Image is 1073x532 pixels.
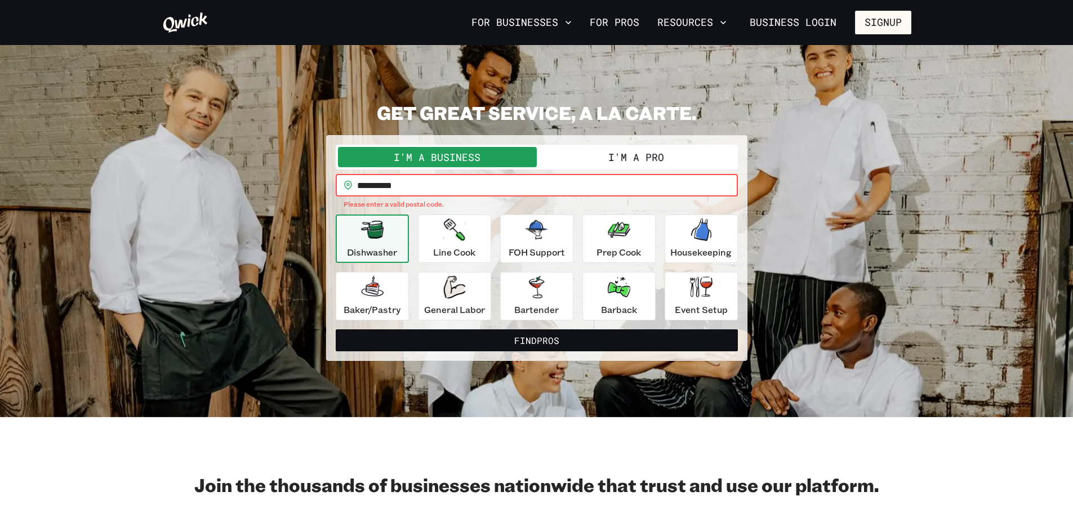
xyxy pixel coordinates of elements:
button: FOH Support [500,214,573,263]
a: For Pros [585,13,644,32]
button: Line Cook [418,214,491,263]
p: Event Setup [675,303,728,316]
h2: GET GREAT SERVICE, A LA CARTE. [326,101,747,124]
p: Baker/Pastry [344,303,400,316]
button: FindPros [336,329,738,352]
p: Housekeeping [670,245,732,259]
button: Prep Cook [582,214,656,263]
button: I'm a Pro [537,147,736,167]
h2: Join the thousands of businesses nationwide that trust and use our platform. [162,473,911,496]
button: I'm a Business [338,147,537,167]
button: Dishwasher [336,214,409,263]
p: Dishwasher [347,245,397,259]
p: Please enter a valid postal code. [344,199,730,210]
button: Housekeeping [665,214,738,263]
button: Resources [653,13,731,32]
p: Bartender [514,303,559,316]
p: General Labor [424,303,485,316]
button: For Businesses [467,13,576,32]
p: Prep Cook [596,245,641,259]
p: FOH Support [509,245,565,259]
p: Barback [601,303,637,316]
button: Event Setup [665,272,738,320]
a: Business Login [740,11,846,34]
button: Signup [855,11,911,34]
button: Barback [582,272,656,320]
button: Bartender [500,272,573,320]
button: Baker/Pastry [336,272,409,320]
p: Line Cook [433,245,475,259]
button: General Labor [418,272,491,320]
